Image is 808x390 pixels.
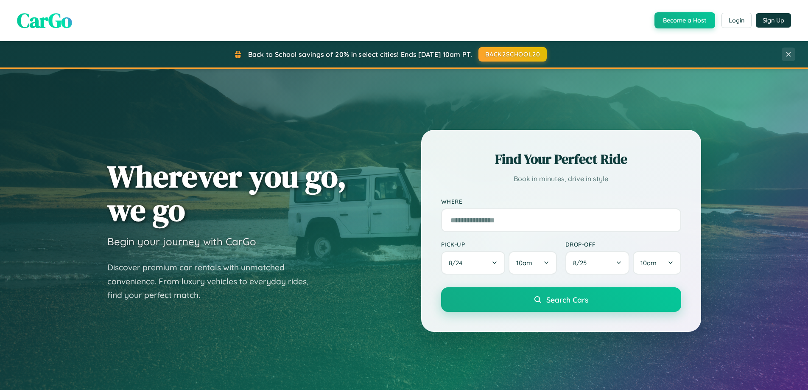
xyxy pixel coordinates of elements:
button: Sign Up [756,13,791,28]
label: Pick-up [441,241,557,248]
button: 8/25 [565,251,630,275]
button: BACK2SCHOOL20 [478,47,547,62]
p: Book in minutes, drive in style [441,173,681,185]
h3: Begin your journey with CarGo [107,235,256,248]
button: Search Cars [441,287,681,312]
button: Become a Host [654,12,715,28]
span: 10am [516,259,532,267]
button: 10am [633,251,681,275]
span: Search Cars [546,295,588,304]
span: 10am [640,259,657,267]
span: 8 / 24 [449,259,467,267]
button: 10am [509,251,556,275]
span: 8 / 25 [573,259,591,267]
span: CarGo [17,6,72,34]
h2: Find Your Perfect Ride [441,150,681,168]
button: 8/24 [441,251,506,275]
h1: Wherever you go, we go [107,160,347,227]
label: Where [441,198,681,205]
label: Drop-off [565,241,681,248]
span: Back to School savings of 20% in select cities! Ends [DATE] 10am PT. [248,50,472,59]
button: Login [721,13,752,28]
p: Discover premium car rentals with unmatched convenience. From luxury vehicles to everyday rides, ... [107,261,319,302]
